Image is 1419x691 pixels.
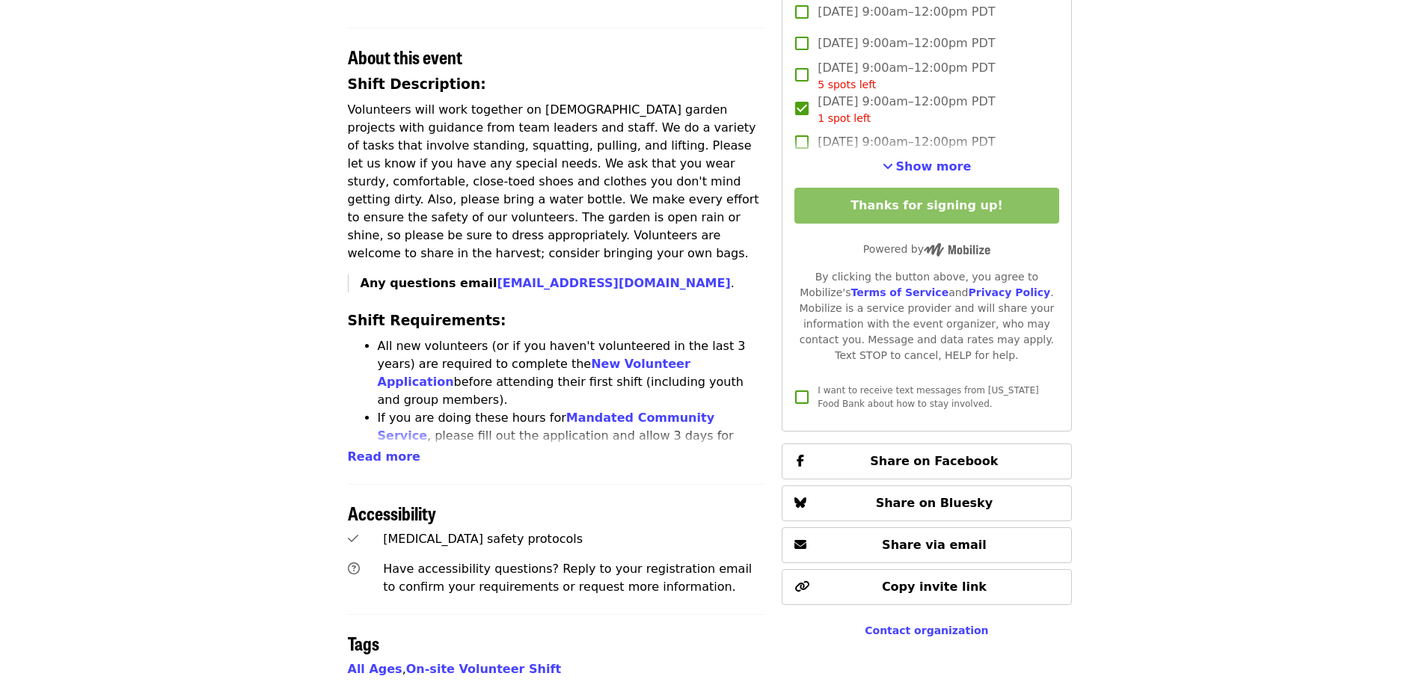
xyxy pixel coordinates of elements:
i: check icon [348,532,358,546]
span: Share on Facebook [870,454,998,468]
p: . [361,274,764,292]
button: Read more [348,448,420,466]
span: Have accessibility questions? Reply to your registration email to confirm your requirements or re... [383,562,752,594]
span: About this event [348,43,462,70]
span: , [348,662,406,676]
span: 5 spots left [818,79,876,90]
li: All new volunteers (or if you haven't volunteered in the last 3 years) are required to complete t... [378,337,764,409]
p: Volunteers will work together on [DEMOGRAPHIC_DATA] garden projects with guidance from team leade... [348,101,764,262]
div: [MEDICAL_DATA] safety protocols [383,530,764,548]
span: Share via email [882,538,987,552]
span: Show more [896,159,972,173]
button: Thanks for signing up! [794,188,1058,224]
a: On-site Volunteer Shift [406,662,561,676]
strong: Shift Requirements: [348,313,506,328]
li: If you are doing these hours for , please fill out the application and allow 3 days for approval.... [378,409,764,481]
strong: Any questions email [361,276,731,290]
a: Privacy Policy [968,286,1050,298]
a: Contact organization [865,624,988,636]
span: Share on Bluesky [876,496,993,510]
button: Copy invite link [782,569,1071,605]
button: Share via email [782,527,1071,563]
img: Powered by Mobilize [924,243,990,257]
span: [DATE] 9:00am–12:00pm PDT [818,133,995,151]
strong: Shift Description: [348,76,486,92]
span: I want to receive text messages from [US_STATE] Food Bank about how to stay involved. [818,385,1038,409]
a: New Volunteer Application [378,357,690,389]
span: [DATE] 9:00am–12:00pm PDT [818,59,995,93]
span: Powered by [863,243,990,255]
span: [DATE] 9:00am–12:00pm PDT [818,93,995,126]
a: Terms of Service [851,286,948,298]
span: 1 spot left [818,112,871,124]
button: See more timeslots [883,158,972,176]
span: Accessibility [348,500,436,526]
span: [DATE] 9:00am–12:00pm PDT [818,3,995,21]
span: Copy invite link [882,580,987,594]
span: Read more [348,449,420,464]
button: Share on Facebook [782,443,1071,479]
a: All Ages [348,662,402,676]
span: [DATE] 9:00am–12:00pm PDT [818,34,995,52]
a: [EMAIL_ADDRESS][DOMAIN_NAME] [497,276,730,290]
button: Share on Bluesky [782,485,1071,521]
span: Tags [348,630,379,656]
div: By clicking the button above, you agree to Mobilize's and . Mobilize is a service provider and wi... [794,269,1058,363]
i: question-circle icon [348,562,360,576]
